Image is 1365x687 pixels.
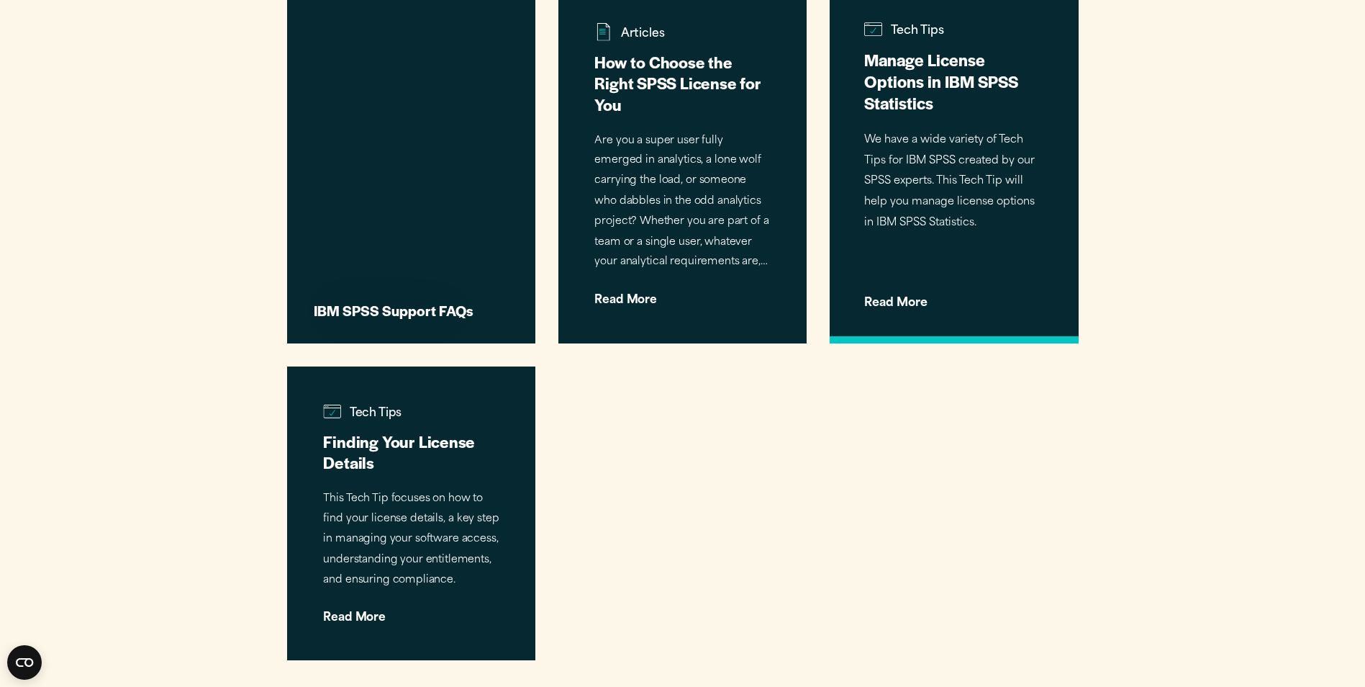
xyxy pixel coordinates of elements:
span: Read More [594,283,770,305]
p: We have a wide variety of Tech Tips for IBM SPSS created by our SPSS experts. This Tech Tip will ... [864,130,1043,234]
p: Are you a super user fully emerged in analytics, a lone wolf carrying the load, or someone who da... [594,131,770,274]
h3: Finding Your License Details [323,431,499,473]
a: negative data-computer browser-loading positive data-computer browser-loadingTech Tips Finding Yo... [287,367,535,660]
img: negative data-computer browser-loading [323,403,341,421]
h3: IBM SPSS Support FAQs [314,301,512,320]
span: Read More [864,286,1043,309]
img: negative documents document [594,23,612,41]
span: Read More [323,601,499,623]
button: Open CMP widget [7,645,42,680]
span: Tech Tips [323,403,499,427]
img: negative data-computer browser-loading [864,20,882,38]
span: Articles [594,24,770,48]
p: This Tech Tip focuses on how to find your license details, a key step in managing your software a... [323,489,499,591]
h3: How to Choose the Right SPSS License for You [594,51,770,114]
h3: Manage License Options in IBM SPSS Statistics [864,49,1043,114]
span: Tech Tips [864,21,1043,45]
